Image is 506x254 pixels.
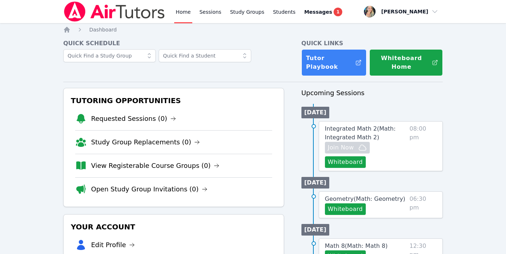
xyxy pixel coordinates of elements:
[409,124,437,168] span: 08:00 pm
[325,242,388,249] span: Math 8 ( Math: Math 8 )
[91,137,200,147] a: Study Group Replacements (0)
[325,156,366,168] button: Whiteboard
[91,240,135,250] a: Edit Profile
[301,107,329,118] li: [DATE]
[69,220,278,233] h3: Your Account
[301,49,366,76] a: Tutor Playbook
[63,39,284,48] h4: Quick Schedule
[89,27,117,33] span: Dashboard
[63,49,156,62] input: Quick Find a Study Group
[325,125,396,141] span: Integrated Math 2 ( Math: Integrated Math 2 )
[301,39,443,48] h4: Quick Links
[325,124,407,142] a: Integrated Math 2(Math: Integrated Math 2)
[301,177,329,189] li: [DATE]
[369,49,443,76] button: Whiteboard Home
[301,88,443,98] h3: Upcoming Sessions
[91,114,176,124] a: Requested Sessions (0)
[325,242,388,250] a: Math 8(Math: Math 8)
[304,8,332,16] span: Messages
[69,94,278,107] h3: Tutoring Opportunities
[328,143,354,152] span: Join Now
[325,203,366,215] button: Whiteboard
[301,224,329,236] li: [DATE]
[91,184,207,194] a: Open Study Group Invitations (0)
[325,195,406,203] a: Geometry(Math: Geometry)
[63,1,166,22] img: Air Tutors
[159,49,251,62] input: Quick Find a Student
[91,161,219,171] a: View Registerable Course Groups (0)
[325,195,406,202] span: Geometry ( Math: Geometry )
[63,26,443,33] nav: Breadcrumb
[325,142,370,153] button: Join Now
[409,195,437,215] span: 06:30 pm
[89,26,117,33] a: Dashboard
[334,8,342,16] span: 1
